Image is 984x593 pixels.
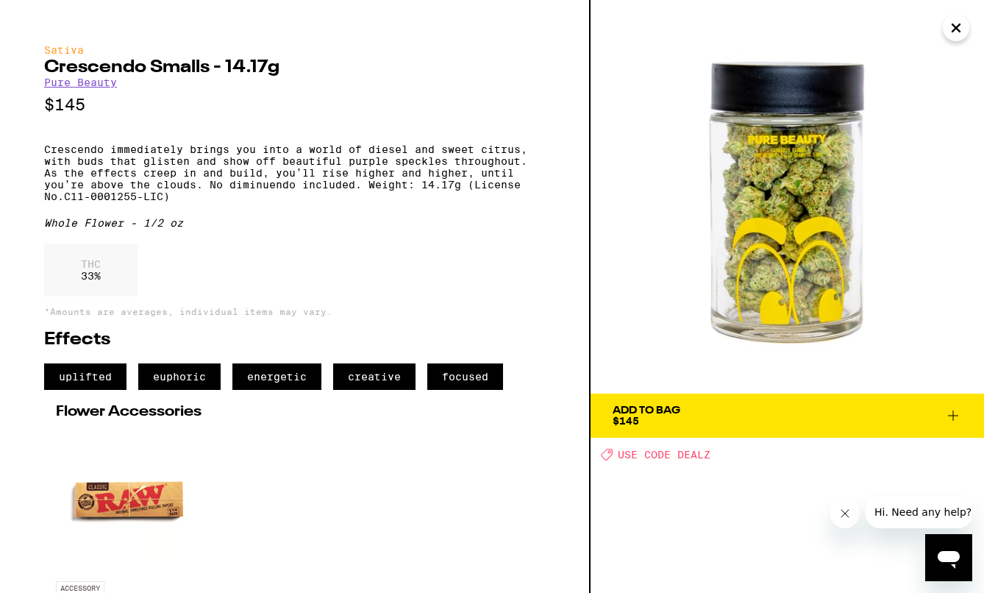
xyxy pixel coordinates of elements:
h2: Flower Accessories [56,405,533,419]
h2: Effects [44,331,545,349]
span: euphoric [138,363,221,390]
p: $145 [44,96,545,114]
div: 33 % [44,244,138,296]
a: Pure Beauty [44,77,117,88]
div: Add To Bag [613,405,680,416]
h2: Crescendo Smalls - 14.17g [44,59,545,77]
div: Sativa [44,44,545,56]
p: THC [81,258,101,270]
p: *Amounts are averages, individual items may vary. [44,307,545,316]
button: Add To Bag$145 [591,394,984,438]
img: RAW - 1 1/4" Classic Rolling Papers [56,427,203,574]
span: $145 [613,415,639,427]
iframe: Message from company [866,496,972,528]
span: uplifted [44,363,126,390]
iframe: Button to launch messaging window [925,534,972,581]
iframe: Close message [830,499,860,528]
span: USE CODE DEALZ [618,449,710,461]
button: Close [943,15,969,41]
img: sativaColor.svg [89,44,101,56]
span: creative [333,363,416,390]
span: energetic [232,363,321,390]
p: Crescendo immediately brings you into a world of diesel and sweet citrus, with buds that glisten ... [44,143,545,202]
span: focused [427,363,503,390]
div: Whole Flower - 1/2 oz [44,217,545,229]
